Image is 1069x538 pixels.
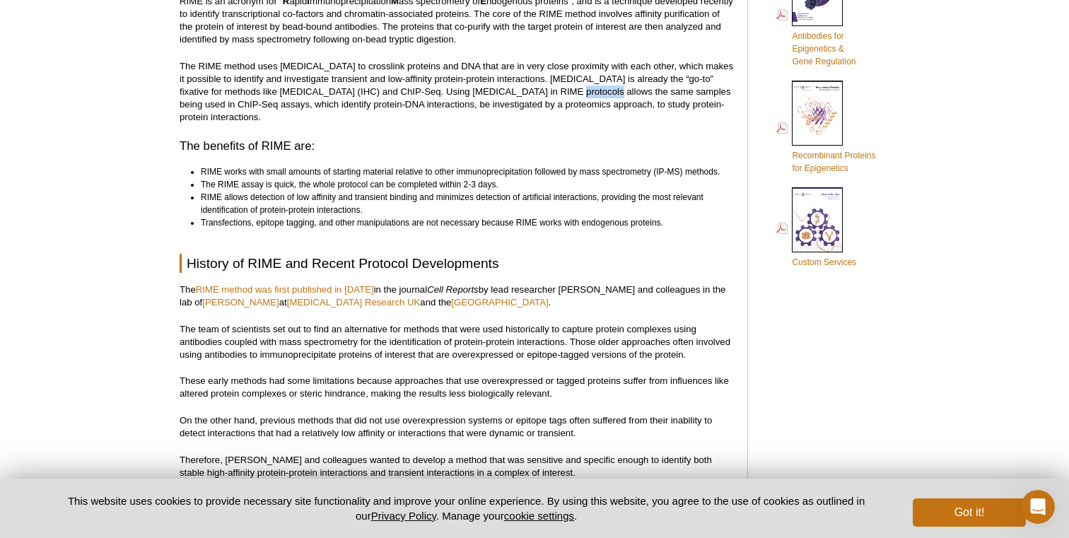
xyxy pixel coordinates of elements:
span: Custom Services [792,257,856,267]
img: Custom_Services_cover [792,187,843,252]
span: Recombinant Proteins for Epigenetics [792,151,875,173]
button: cookie settings [504,510,574,522]
li: Transfections, epitope tagging, and other manipulations are not necessary because RIME works with... [201,216,720,229]
a: Recombinant Proteinsfor Epigenetics [776,79,875,176]
li: RIME allows detection of low affinity and transient binding and minimizes detection of artificial... [201,191,720,216]
iframe: Intercom live chat [1021,490,1055,524]
p: The in the journal by lead researcher [PERSON_NAME] and colleagues in the lab of at and the . [180,283,733,309]
a: [PERSON_NAME] [202,297,279,308]
button: Got it! [913,498,1026,527]
p: The RIME method uses [MEDICAL_DATA] to crosslink proteins and DNA that are in very close proximit... [180,60,733,124]
h3: The benefits of RIME are: [180,138,733,155]
a: [MEDICAL_DATA] Research UK [287,297,421,308]
li: The RIME assay is quick, the whole protocol can be completed within 2-3 days. [201,178,720,191]
a: RIME method was first published in [DATE] [196,284,374,295]
a: [GEOGRAPHIC_DATA] [451,297,548,308]
em: Cell Reports [427,284,479,295]
p: These early methods had some limitations because approaches that use overexpressed or tagged prot... [180,375,733,400]
a: Privacy Policy [371,510,436,522]
p: This website uses cookies to provide necessary site functionality and improve your online experie... [43,493,889,523]
a: Custom Services [776,186,856,270]
p: On the other hand, previous methods that did not use overexpression systems or epitope tags often... [180,414,733,440]
p: Therefore, [PERSON_NAME] and colleagues wanted to develop a method that was sensitive and specifi... [180,454,733,479]
span: Antibodies for Epigenetics & Gene Regulation [792,31,855,66]
img: Rec_prots_140604_cover_web_70x200 [792,81,843,146]
li: RIME works with small amounts of starting material relative to other immunoprecipitation followed... [201,165,720,178]
p: The team of scientists set out to find an alternative for methods that were used historically to ... [180,323,733,361]
h2: History of RIME and Recent Protocol Developments [180,254,733,273]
